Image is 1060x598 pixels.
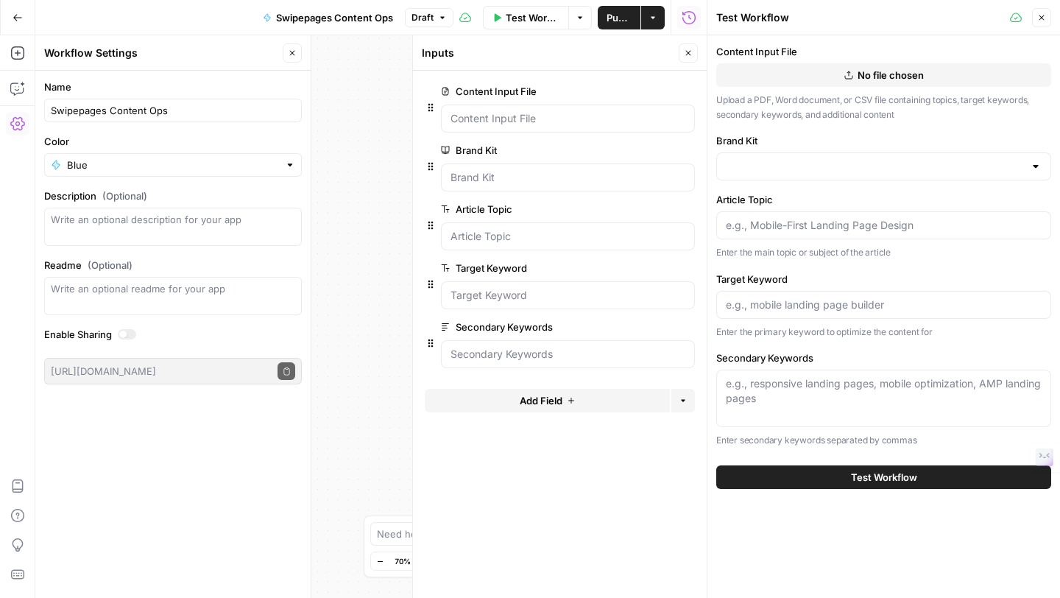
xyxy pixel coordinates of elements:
p: Enter the primary keyword to optimize the content for [716,325,1051,340]
p: Upload a PDF, Word document, or CSV file containing topics, target keywords, secondary keywords, ... [716,93,1051,122]
label: Secondary Keywords [441,320,612,334]
button: Publish [598,6,641,29]
input: Untitled [51,103,295,118]
label: Target Keyword [441,261,612,275]
span: Swipepages Content Ops [276,10,393,25]
button: Test Workflow [483,6,568,29]
span: (Optional) [88,258,132,272]
span: Publish [607,10,632,25]
label: Enable Sharing [44,327,302,342]
label: Color [44,134,302,149]
span: No file chosen [858,68,924,82]
input: e.g., mobile landing page builder [726,298,1042,312]
button: Draft [405,8,453,27]
p: Enter the main topic or subject of the article [716,245,1051,260]
button: Swipepages Content Ops [254,6,402,29]
span: Draft [411,11,434,24]
label: Readme [44,258,302,272]
span: Test Workflow [506,10,559,25]
input: Secondary Keywords [451,347,685,362]
input: Target Keyword [451,288,685,303]
input: Blue [67,158,279,172]
label: Brand Kit [716,133,1051,148]
button: No file chosen [716,63,1051,87]
span: (Optional) [102,189,147,203]
input: Article Topic [451,229,685,244]
button: Test Workflow [716,465,1051,489]
label: Article Topic [441,202,612,217]
button: Add Field [425,389,670,412]
div: Inputs [422,46,674,60]
span: Test Workflow [851,470,917,485]
label: Description [44,189,302,203]
label: Name [44,80,302,94]
label: Brand Kit [441,143,612,158]
input: Brand Kit [451,170,685,185]
label: Secondary Keywords [716,351,1051,365]
input: e.g., Mobile-First Landing Page Design [726,218,1042,233]
label: Content Input File [441,84,612,99]
input: Content Input File [451,111,685,126]
label: Article Topic [716,192,1051,207]
span: 70% [395,555,411,567]
label: Target Keyword [716,272,1051,286]
label: Content Input File [716,44,1051,59]
span: Add Field [520,393,562,408]
p: Enter secondary keywords separated by commas [716,433,1051,448]
div: Workflow Settings [44,46,278,60]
